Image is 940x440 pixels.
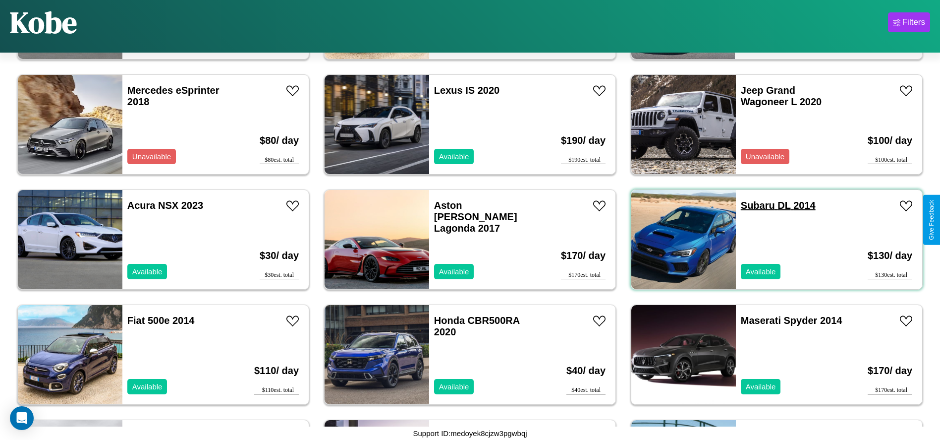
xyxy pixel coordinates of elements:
[566,386,606,394] div: $ 40 est. total
[132,150,171,163] p: Unavailable
[439,150,469,163] p: Available
[10,2,77,43] h1: Kobe
[741,85,822,107] a: Jeep Grand Wagoneer L 2020
[132,380,163,393] p: Available
[868,156,912,164] div: $ 100 est. total
[260,156,299,164] div: $ 80 est. total
[566,355,606,386] h3: $ 40 / day
[746,265,776,278] p: Available
[888,12,930,32] button: Filters
[132,265,163,278] p: Available
[868,125,912,156] h3: $ 100 / day
[127,200,203,211] a: Acura NSX 2023
[127,85,220,107] a: Mercedes eSprinter 2018
[439,265,469,278] p: Available
[902,17,925,27] div: Filters
[434,85,499,96] a: Lexus IS 2020
[741,200,816,211] a: Subaru DL 2014
[868,240,912,271] h3: $ 130 / day
[413,427,527,440] p: Support ID: medoyek8cjzw3pgwbqj
[741,315,842,326] a: Maserati Spyder 2014
[868,271,912,279] div: $ 130 est. total
[10,406,34,430] div: Open Intercom Messenger
[434,315,520,337] a: Honda CBR500RA 2020
[868,386,912,394] div: $ 170 est. total
[561,271,606,279] div: $ 170 est. total
[260,125,299,156] h3: $ 80 / day
[434,200,517,234] a: Aston [PERSON_NAME] Lagonda 2017
[260,271,299,279] div: $ 30 est. total
[254,386,299,394] div: $ 110 est. total
[254,355,299,386] h3: $ 110 / day
[260,240,299,271] h3: $ 30 / day
[928,200,935,240] div: Give Feedback
[561,125,606,156] h3: $ 190 / day
[868,355,912,386] h3: $ 170 / day
[127,315,195,326] a: Fiat 500e 2014
[561,156,606,164] div: $ 190 est. total
[561,240,606,271] h3: $ 170 / day
[746,380,776,393] p: Available
[746,150,784,163] p: Unavailable
[439,380,469,393] p: Available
